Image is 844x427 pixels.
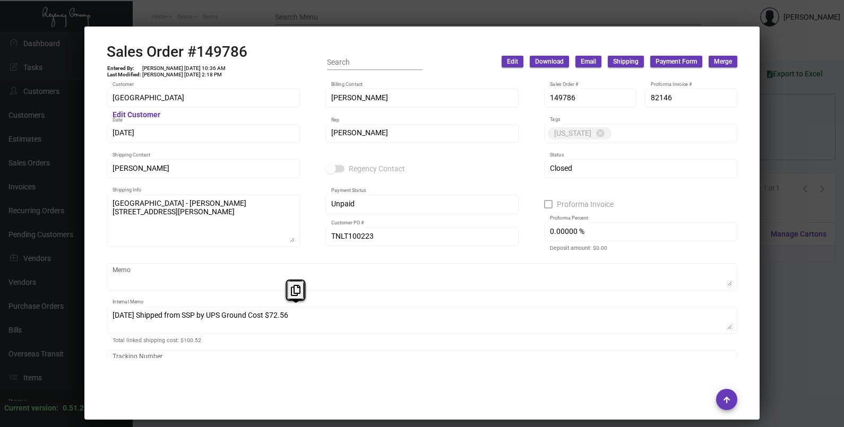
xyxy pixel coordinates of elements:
[107,43,247,61] h2: Sales Order #149786
[608,56,644,67] button: Shipping
[575,56,601,67] button: Email
[550,245,607,251] mat-hint: Deposit amount: $0.00
[656,57,697,66] span: Payment Form
[4,403,58,414] div: Current version:
[596,128,605,138] mat-icon: cancel
[714,57,732,66] span: Merge
[530,56,569,67] button: Download
[107,65,142,72] td: Entered By:
[535,57,564,66] span: Download
[557,198,614,211] span: Proforma Invoice
[548,127,612,140] mat-chip: [US_STATE]
[113,337,201,344] mat-hint: Total linked shipping cost: $100.52
[142,65,226,72] td: [PERSON_NAME] [DATE] 10:36 AM
[581,57,596,66] span: Email
[502,56,523,67] button: Edit
[113,111,160,119] mat-hint: Edit Customer
[613,57,639,66] span: Shipping
[142,72,226,78] td: [PERSON_NAME] [DATE] 2:18 PM
[650,56,702,67] button: Payment Form
[331,199,355,208] span: Unpaid
[507,57,518,66] span: Edit
[550,164,572,172] span: Closed
[63,403,84,414] div: 0.51.2
[107,72,142,78] td: Last Modified:
[709,56,737,67] button: Merge
[349,162,405,175] span: Regency Contact
[291,285,300,296] i: Copy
